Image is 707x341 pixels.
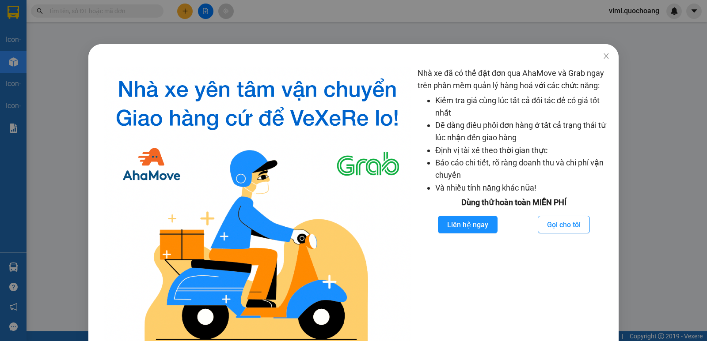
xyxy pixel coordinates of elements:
span: close [603,52,610,60]
button: Liên hệ ngay [438,216,498,233]
li: Báo cáo chi tiết, rõ ràng doanh thu và chi phí vận chuyển [435,157,610,182]
div: Dùng thử hoàn toàn MIỄN PHÍ [418,196,610,209]
button: Close [594,44,619,69]
li: Định vị tài xế theo thời gian thực [435,144,610,157]
span: Liên hệ ngay [447,219,488,230]
button: Gọi cho tôi [538,216,590,233]
span: Gọi cho tôi [547,219,581,230]
li: Dễ dàng điều phối đơn hàng ở tất cả trạng thái từ lúc nhận đến giao hàng [435,119,610,144]
li: Và nhiều tính năng khác nữa! [435,182,610,194]
li: Kiểm tra giá cùng lúc tất cả đối tác để có giá tốt nhất [435,94,610,120]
